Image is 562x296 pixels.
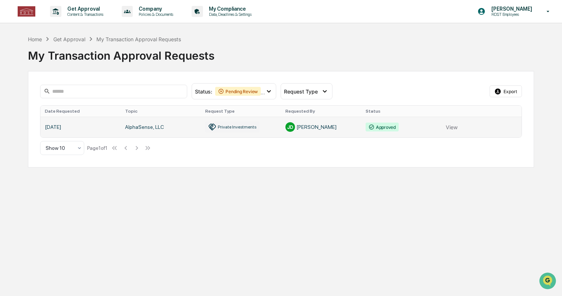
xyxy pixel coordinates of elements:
p: My Compliance [203,6,255,12]
a: Powered byPylon [52,124,89,130]
th: Requested By [281,106,361,117]
p: [PERSON_NAME] [485,6,536,12]
a: 🗄️Attestations [50,90,94,103]
div: Pending Review [215,87,261,96]
div: Page 1 of 1 [87,145,107,151]
span: Status : [195,88,212,95]
div: Get Approval [53,36,85,42]
p: Policies & Documents [133,12,177,17]
div: 🗄️ [53,94,59,99]
p: Content & Transactions [61,12,107,17]
p: Get Approval [61,6,107,12]
th: Date Requested [40,106,121,117]
p: Data, Deadlines & Settings [203,12,255,17]
th: Request Type [201,106,281,117]
span: Pylon [73,125,89,130]
button: Export [490,85,522,97]
span: Attestations [61,93,91,100]
p: How can we help? [7,15,134,27]
span: Request Type [284,88,318,95]
p: RDST Employees [485,12,536,17]
span: Preclearance [15,93,47,100]
span: Data Lookup [15,107,46,114]
a: 🔎Data Lookup [4,104,49,117]
div: 🔎 [7,108,13,113]
a: 🖐️Preclearance [4,90,50,103]
div: 🖐️ [7,94,13,99]
div: Start new chat [25,56,121,64]
iframe: Open customer support [538,272,558,292]
button: Start new chat [125,59,134,67]
img: 1746055101610-c473b297-6a78-478c-a979-82029cc54cd1 [7,56,21,70]
div: We're offline, we'll be back soon [25,64,96,70]
div: My Transaction Approval Requests [28,43,534,62]
img: logo [18,6,35,17]
p: Company [133,6,177,12]
th: Status [361,106,441,117]
div: My Transaction Approval Requests [96,36,181,42]
th: Topic [121,106,201,117]
div: Home [28,36,42,42]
